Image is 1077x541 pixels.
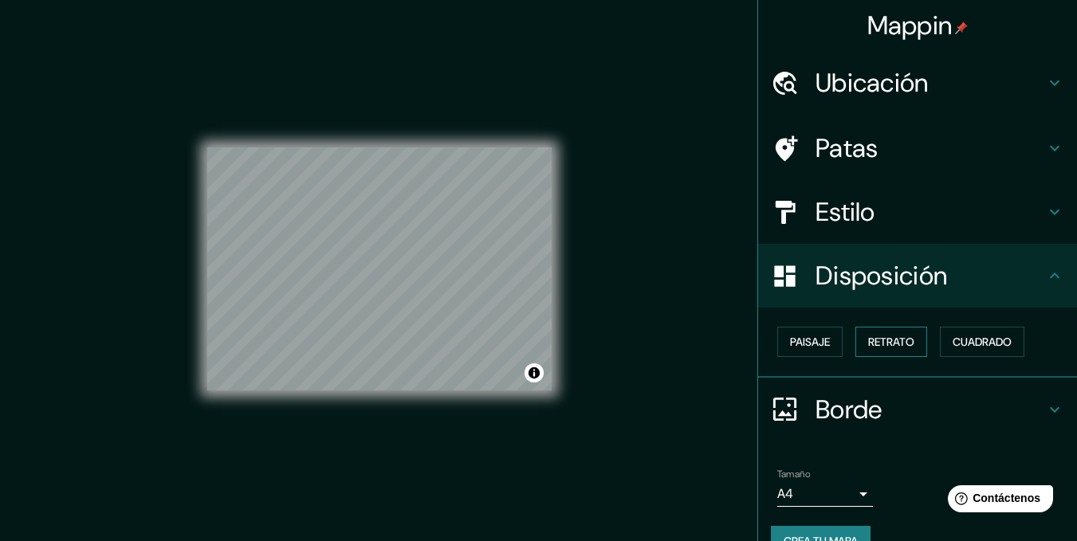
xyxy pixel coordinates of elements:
font: Ubicación [816,66,929,100]
canvas: Mapa [207,147,552,390]
font: Paisaje [790,335,830,349]
font: Estilo [816,195,875,229]
div: Estilo [758,180,1077,244]
img: pin-icon.png [955,22,968,34]
font: A4 [777,485,793,502]
button: Paisaje [777,327,843,357]
font: Mappin [867,9,953,42]
button: Cuadrado [940,327,1024,357]
font: Patas [816,131,879,165]
div: Disposición [758,244,1077,308]
button: Activar o desactivar atribución [525,363,544,382]
font: Retrato [868,335,914,349]
div: Patas [758,116,1077,180]
div: A4 [777,481,873,507]
div: Borde [758,378,1077,441]
button: Retrato [855,327,927,357]
font: Borde [816,393,882,426]
div: Ubicación [758,51,1077,115]
font: Cuadrado [953,335,1012,349]
font: Tamaño [777,468,810,480]
iframe: Lanzador de widgets de ayuda [935,479,1059,523]
font: Disposición [816,259,947,292]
